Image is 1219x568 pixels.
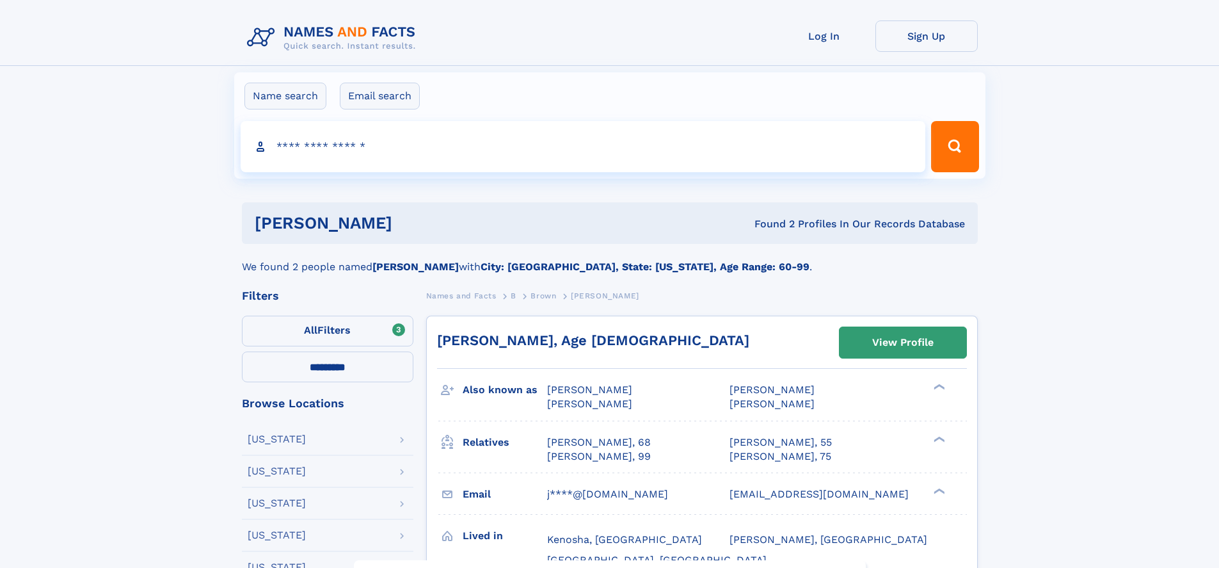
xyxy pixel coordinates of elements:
input: search input [241,121,926,172]
div: ❯ [930,487,946,495]
a: Sign Up [875,20,978,52]
div: Filters [242,290,413,302]
div: ❯ [930,435,946,443]
span: Kenosha, [GEOGRAPHIC_DATA] [547,533,702,546]
span: [PERSON_NAME] [571,291,639,300]
a: [PERSON_NAME], 55 [729,435,832,450]
div: ❯ [930,383,946,391]
span: [PERSON_NAME] [729,384,815,396]
span: [PERSON_NAME], [GEOGRAPHIC_DATA] [729,533,927,546]
b: City: [GEOGRAPHIC_DATA], State: [US_STATE], Age Range: 60-99 [481,261,809,273]
label: Email search [340,83,420,110]
span: Brown [530,291,556,300]
a: Brown [530,288,556,304]
label: Name search [244,83,326,110]
h1: [PERSON_NAME] [255,215,573,231]
button: Search Button [931,121,978,172]
a: B [511,288,516,304]
div: [US_STATE] [248,434,306,444]
div: [US_STATE] [248,498,306,508]
label: Filters [242,316,413,346]
div: Found 2 Profiles In Our Records Database [573,217,965,231]
h3: Email [463,483,547,505]
a: Log In [773,20,875,52]
span: [PERSON_NAME] [547,384,632,396]
span: All [304,324,317,336]
div: [US_STATE] [248,530,306,540]
a: [PERSON_NAME], 99 [547,450,651,464]
div: [US_STATE] [248,466,306,476]
h3: Also known as [463,379,547,401]
span: B [511,291,516,300]
img: Logo Names and Facts [242,20,426,55]
span: [GEOGRAPHIC_DATA], [GEOGRAPHIC_DATA] [547,554,767,566]
div: Browse Locations [242,398,413,409]
a: [PERSON_NAME], 75 [729,450,831,464]
a: [PERSON_NAME], Age [DEMOGRAPHIC_DATA] [437,332,749,348]
a: Names and Facts [426,288,497,304]
h3: Relatives [463,432,547,453]
b: [PERSON_NAME] [372,261,459,273]
a: View Profile [840,327,966,358]
span: [PERSON_NAME] [729,398,815,410]
h3: Lived in [463,525,547,547]
a: [PERSON_NAME], 68 [547,435,651,450]
div: We found 2 people named with . [242,244,978,275]
span: [EMAIL_ADDRESS][DOMAIN_NAME] [729,488,909,500]
span: [PERSON_NAME] [547,398,632,410]
div: View Profile [872,328,934,357]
